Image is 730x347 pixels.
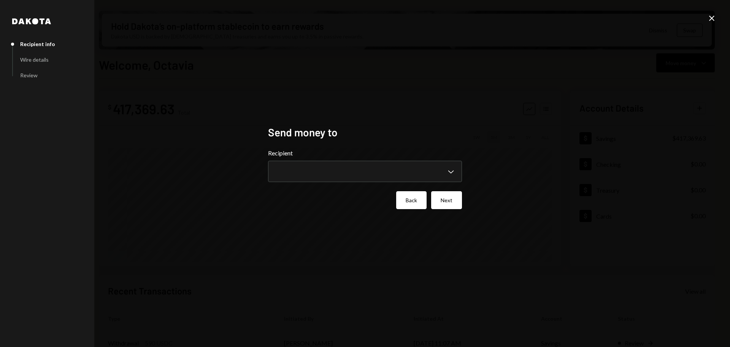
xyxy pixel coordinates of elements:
[20,56,49,63] div: Wire details
[268,161,462,182] button: Recipient
[431,191,462,209] button: Next
[20,72,38,78] div: Review
[396,191,427,209] button: Back
[268,125,462,140] h2: Send money to
[268,149,462,158] label: Recipient
[20,41,55,47] div: Recipient info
